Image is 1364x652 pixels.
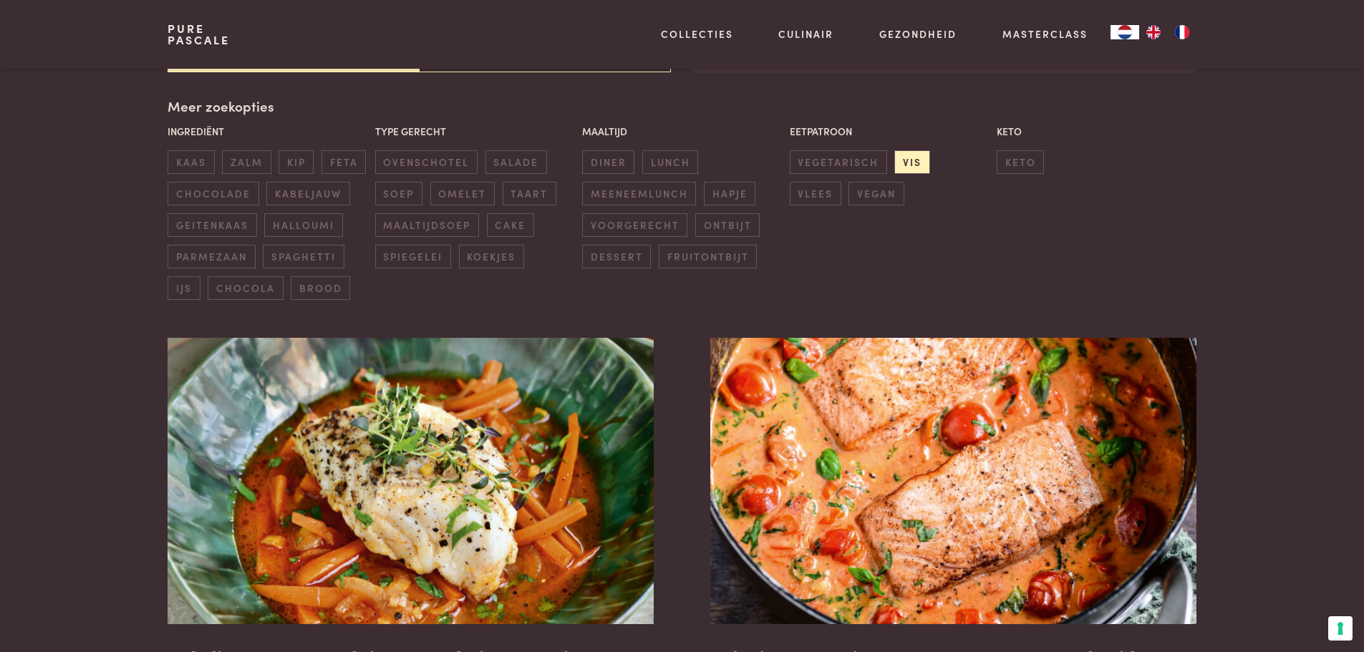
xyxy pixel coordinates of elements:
a: Masterclass [1002,26,1088,42]
a: Culinair [778,26,833,42]
span: kip [279,150,314,174]
span: vegetarisch [790,150,887,174]
span: ontbijt [695,213,760,237]
span: parmezaan [168,245,255,268]
span: chocola [208,276,283,300]
span: dessert [582,245,651,268]
span: cake [487,213,534,237]
div: Language [1111,25,1139,39]
span: kabeljauw [266,182,349,205]
span: lunch [642,150,698,174]
span: vlees [790,182,841,205]
span: fruitontbijt [659,245,757,268]
p: Type gerecht [375,124,575,139]
span: spiegelei [375,245,451,268]
p: Keto [997,124,1196,139]
span: zalm [222,150,271,174]
a: Gezondheid [879,26,957,42]
a: FR [1168,25,1196,39]
span: keto [997,150,1044,174]
aside: Language selected: Nederlands [1111,25,1196,39]
button: Uw voorkeuren voor toestemming voor trackingtechnologieën [1328,616,1353,641]
span: omelet [430,182,495,205]
p: Eetpatroon [790,124,990,139]
span: chocolade [168,182,258,205]
span: meeneemlunch [582,182,696,205]
img: Kabeljauw met wortels in een gochujang-soepje [168,338,653,624]
span: taart [503,182,556,205]
a: PurePascale [168,23,230,46]
span: ijs [168,276,200,300]
span: brood [291,276,350,300]
span: diner [582,150,634,174]
span: hapje [704,182,755,205]
span: soep [375,182,422,205]
a: NL [1111,25,1139,39]
ul: Language list [1139,25,1196,39]
p: Maaltijd [582,124,782,139]
span: maaltijdsoep [375,213,479,237]
span: koekjes [459,245,524,268]
span: halloumi [264,213,342,237]
span: salade [485,150,547,174]
span: geitenkaas [168,213,256,237]
span: feta [321,150,366,174]
a: Collecties [661,26,733,42]
a: EN [1139,25,1168,39]
img: Zalm in een romige tomatensaus met verse kruiden (keto) [710,338,1196,624]
span: vis [894,150,929,174]
span: vegan [848,182,904,205]
span: spaghetti [263,245,344,268]
span: kaas [168,150,214,174]
span: ovenschotel [375,150,478,174]
span: voorgerecht [582,213,687,237]
p: Ingrediënt [168,124,367,139]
